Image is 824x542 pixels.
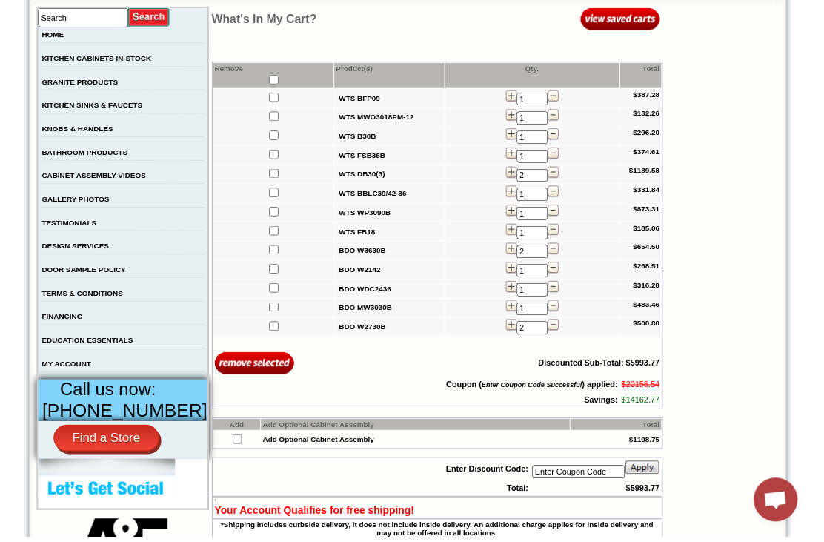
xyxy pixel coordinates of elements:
[633,489,667,498] b: $5993.77
[42,197,110,205] a: GALLERY PHOTOS
[628,384,667,393] s: $20156.54
[342,249,390,257] a: BDO W3630B
[42,316,84,324] a: FINANCING
[450,64,626,89] td: Qty.
[513,489,534,498] b: Total:
[451,469,534,478] b: Enter Discount Code:
[342,114,418,122] a: WTS MWO3018PM-12
[42,31,64,39] a: HOME
[639,91,666,99] b: $387.28
[342,153,389,161] a: WTS FSB36B
[762,483,806,527] div: Open chat
[639,303,666,311] b: $483.46
[639,265,666,273] b: $268.51
[639,323,666,331] b: $500.88
[639,284,666,292] b: $316.28
[42,340,134,348] a: EDUCATION ESSENTIALS
[591,400,625,409] b: Savings:
[42,102,144,110] a: KITCHEN SINKS & FAUCETS
[627,64,668,89] td: Total
[639,130,666,138] b: $296.20
[54,429,162,456] a: Find a Store
[42,173,147,182] a: CABINET ASSEMBLY VIDEOS
[43,404,210,425] a: [PHONE_NUMBER]
[42,268,127,277] a: DOOR SAMPLE POLICY
[487,386,588,393] i: Enter Coupon Code Successful
[544,362,666,371] b: Discounted Sub-Total: $5993.77
[61,383,158,403] span: Call us now:
[42,221,97,229] a: TESTIMONIALS
[639,245,666,254] b: $654.50
[342,172,389,180] a: WTS DB30(3)
[214,7,453,31] td: What's In My Cart?
[639,188,666,196] b: $331.84
[42,79,119,87] a: GRANITE PRODUCTS
[636,168,667,176] b: $1189.58
[639,207,666,215] b: $873.31
[42,150,129,158] a: BATHROOM PRODUCTS
[42,126,114,134] a: KNOBS & HANDLES
[639,149,666,157] b: $374.61
[342,268,385,277] a: BDO W2142
[264,423,576,434] td: Add Optional Cabinet Assembly
[342,133,380,142] a: WTS B30B
[42,55,153,63] a: KITCHEN CABINETS IN-STOCK
[587,7,668,31] img: View Saved Carts
[265,440,378,448] b: Add Optional Cabinet Assembly
[216,64,338,89] td: Remove
[451,384,625,393] b: Coupon ( ) applied:
[42,363,92,371] a: MY ACCOUNT
[342,230,379,238] a: WTS FB18
[342,326,390,334] a: BDO W2730B
[342,95,384,103] a: WTS BFP09
[628,400,667,409] span: $14162.77
[639,226,666,234] b: $185.06
[342,191,411,199] a: WTS BBLC39/42-36
[639,110,666,119] b: $132.26
[342,211,395,219] a: WTS WP3090B
[342,307,396,315] a: BDO MW3030B
[42,245,110,253] a: DESIGN SERVICES
[342,288,395,296] a: BDO WDC2436
[217,354,298,379] input: Remove Selected
[577,423,668,434] td: Total
[631,465,667,480] img: apply_button.gif
[636,440,667,448] b: $1198.75
[338,64,448,89] td: Product(s)
[216,423,264,434] td: Add
[130,7,172,27] input: Submit
[42,292,124,300] a: TERMS & CONDITIONS
[217,509,419,521] span: Your Account Qualifies for free shipping!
